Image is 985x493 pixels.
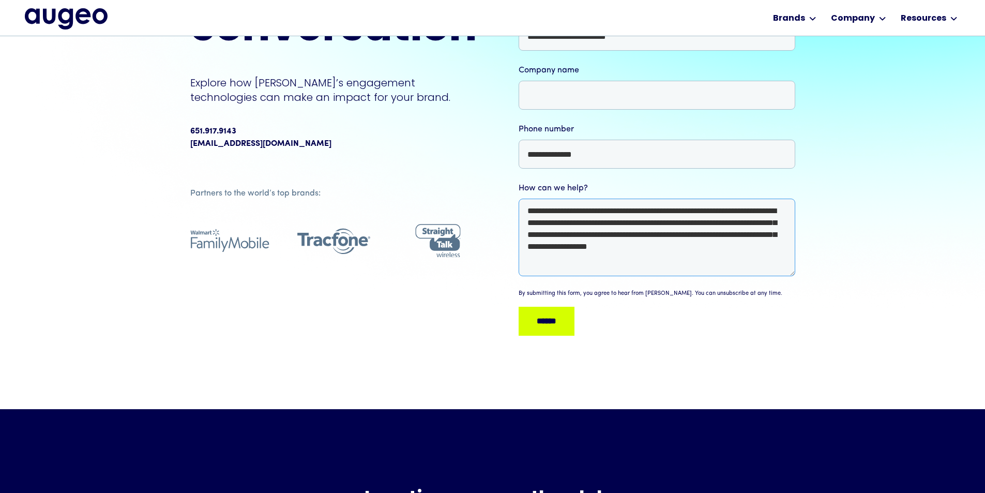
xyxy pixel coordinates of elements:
p: Explore how [PERSON_NAME]’s engagement technologies can make an impact for your brand. [190,76,477,104]
div: Company [831,12,875,25]
div: 651.917.9143 [190,125,236,138]
label: Phone number [519,123,795,136]
img: Client logo who trusts Augeo to maximize engagement. [398,224,477,257]
a: [EMAIL_ADDRESS][DOMAIN_NAME] [190,138,331,150]
div: Brands [773,12,805,25]
img: Augeo's full logo in midnight blue. [25,8,108,29]
label: How can we help? [519,182,795,195]
div: Resources [901,12,946,25]
div: By submitting this form, you agree to hear from [PERSON_NAME]. You can unsubscribe at any time. [519,290,782,298]
img: Client logo who trusts Augeo to maximize engagement. [294,224,373,257]
a: home [25,8,108,29]
img: Client logo who trusts Augeo to maximize engagement. [190,224,269,257]
div: Partners to the world’s top brands: [190,187,477,200]
label: Company name [519,64,795,77]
